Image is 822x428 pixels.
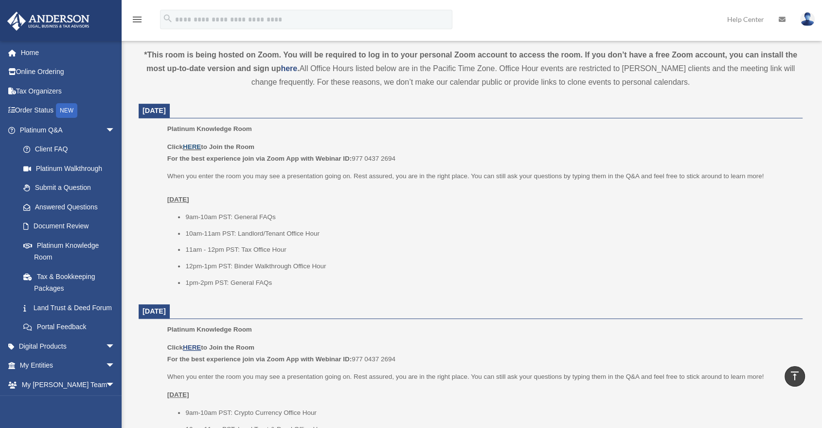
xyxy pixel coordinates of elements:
a: Client FAQ [14,140,130,159]
b: For the best experience join via Zoom App with Webinar ID: [167,155,352,162]
span: arrow_drop_down [106,120,125,140]
a: Online Ordering [7,62,130,82]
a: Portal Feedback [14,317,130,337]
a: Platinum Q&Aarrow_drop_down [7,120,130,140]
a: Order StatusNEW [7,101,130,121]
u: [DATE] [167,196,189,203]
a: My Documentsarrow_drop_down [7,394,130,414]
p: When you enter the room you may see a presentation going on. Rest assured, you are in the right p... [167,170,796,205]
strong: . [297,64,299,73]
a: Submit a Question [14,178,130,198]
a: vertical_align_top [785,366,805,387]
a: HERE [183,143,201,150]
span: arrow_drop_down [106,375,125,395]
span: arrow_drop_down [106,336,125,356]
span: arrow_drop_down [106,356,125,376]
span: arrow_drop_down [106,394,125,414]
p: 977 0437 2694 [167,141,796,164]
a: menu [131,17,143,25]
li: 10am-11am PST: Landlord/Tenant Office Hour [185,228,796,240]
a: Platinum Knowledge Room [14,236,125,267]
div: NEW [56,103,77,118]
li: 9am-10am PST: General FAQs [185,211,796,223]
a: Tax & Bookkeeping Packages [14,267,130,298]
b: Click to Join the Room [167,143,254,150]
li: 1pm-2pm PST: General FAQs [185,277,796,289]
a: My [PERSON_NAME] Teamarrow_drop_down [7,375,130,394]
b: For the best experience join via Zoom App with Webinar ID: [167,355,352,363]
a: Home [7,43,130,62]
strong: *This room is being hosted on Zoom. You will be required to log in to your personal Zoom account ... [144,51,797,73]
b: Click to Join the Room [167,344,254,351]
a: Tax Organizers [7,81,130,101]
p: When you enter the room you may see a presentation going on. Rest assured, you are in the right p... [167,371,796,383]
u: [DATE] [167,391,189,398]
i: menu [131,14,143,25]
span: Platinum Knowledge Room [167,125,252,132]
li: 9am-10am PST: Crypto Currency Office Hour [185,407,796,419]
span: Platinum Knowledge Room [167,326,252,333]
p: 977 0437 2694 [167,342,796,365]
span: [DATE] [143,307,166,315]
i: search [162,13,173,24]
li: 11am - 12pm PST: Tax Office Hour [185,244,796,256]
li: 12pm-1pm PST: Binder Walkthrough Office Hour [185,261,796,272]
a: here [281,64,297,73]
span: [DATE] [143,107,166,114]
a: My Entitiesarrow_drop_down [7,356,130,375]
a: Answered Questions [14,197,130,217]
a: Digital Productsarrow_drop_down [7,336,130,356]
a: Platinum Walkthrough [14,159,130,178]
a: Document Review [14,217,130,236]
img: User Pic [800,12,815,26]
i: vertical_align_top [789,370,801,382]
a: Land Trust & Deed Forum [14,298,130,317]
div: All Office Hours listed below are in the Pacific Time Zone. Office Hour events are restricted to ... [139,48,803,89]
a: HERE [183,344,201,351]
img: Anderson Advisors Platinum Portal [4,12,92,31]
